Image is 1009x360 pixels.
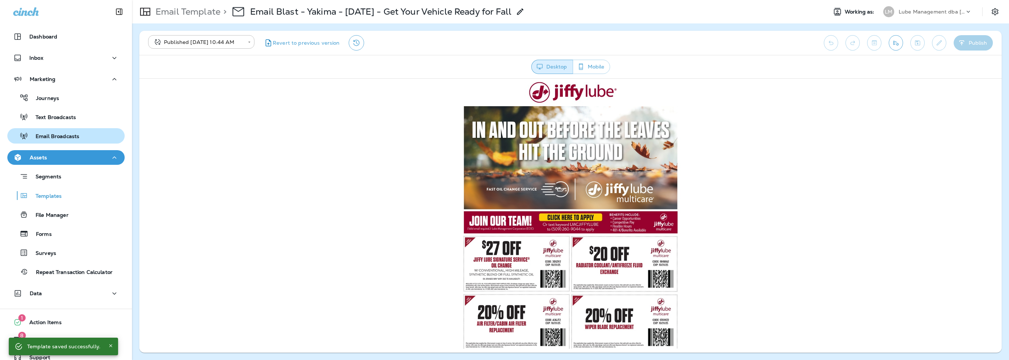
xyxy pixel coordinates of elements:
p: Data [30,290,42,296]
div: Email Blast - Yakima - 10-1-25 - Get Your Vehicle Ready for Fall [250,6,511,17]
span: 1 [18,314,26,322]
button: Dashboard [7,29,125,44]
button: Assets [7,150,125,165]
p: Text Broadcasts [28,114,76,121]
p: Marketing [30,76,55,82]
p: Lube Management dba [PERSON_NAME] [899,9,965,15]
button: Inbox [7,51,125,65]
button: Repeat Transaction Calculator [7,264,125,279]
p: Assets [30,155,47,160]
img: JL_logos_horz_4C.jpg [385,3,477,27]
p: Templates [28,193,62,200]
p: Email Blast - Yakima - [DATE] - Get Your Vehicle Ready for Fall [250,6,511,17]
button: Marketing [7,72,125,86]
p: Forms [29,231,52,238]
span: What's New [22,337,60,346]
img: OSG-17004-Yakima-October-Eblast_01.jpg [321,27,541,132]
p: Email Broadcasts [28,133,79,140]
div: Template saved successfully. [27,340,100,353]
button: 1Action Items [7,315,125,330]
div: LM [883,6,894,17]
button: Journeys [7,90,125,105]
img: OSG-17004-Yakima-October-Eblast_03.jpg [321,156,541,324]
button: Email Broadcasts [7,128,125,144]
button: Settings [988,5,1002,18]
p: > [220,6,227,17]
button: Segments [7,168,125,184]
span: Revert to previous version [273,40,340,47]
p: Surveys [28,250,56,257]
img: OSG-17004-Yakima-October-Eblast_02.jpg [321,132,541,156]
button: Surveys [7,245,125,260]
button: Close [106,341,115,350]
p: Repeat Transaction Calculator [29,269,113,276]
button: Desktop [531,60,573,74]
div: Published [DATE] 10:44 AM [153,38,243,46]
button: Mobile [573,60,610,74]
p: Inbox [29,55,43,61]
button: Data [7,286,125,301]
button: 8What's New [7,333,125,347]
button: Revert to previous version [260,35,343,51]
button: Text Broadcasts [7,109,125,125]
p: Journeys [29,95,59,102]
span: 8 [18,332,26,339]
button: Send test email [889,35,903,51]
button: Collapse Sidebar [109,4,129,19]
p: Email Template [153,6,220,17]
span: Working as: [845,9,876,15]
p: Segments [28,174,61,181]
button: Templates [7,188,125,203]
button: File Manager [7,207,125,222]
button: View Changelog [349,35,364,51]
button: Forms [7,226,125,241]
span: Action Items [22,319,62,328]
p: File Manager [28,212,69,219]
p: Dashboard [29,34,57,40]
